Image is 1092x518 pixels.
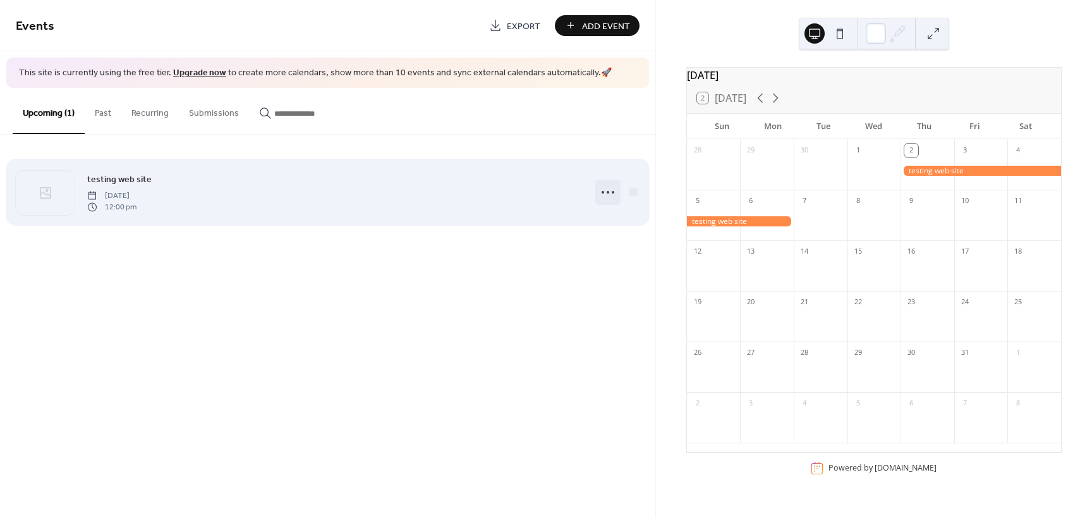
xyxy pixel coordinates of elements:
[798,295,811,309] div: 21
[744,397,758,410] div: 3
[744,194,758,208] div: 6
[87,172,152,187] a: testing web site
[851,295,865,309] div: 22
[19,67,612,80] span: This site is currently using the free tier. to create more calendars, show more than 10 events an...
[875,462,937,473] a: [DOMAIN_NAME]
[798,144,811,157] div: 30
[958,245,972,259] div: 17
[1011,346,1025,360] div: 1
[798,245,811,259] div: 14
[744,295,758,309] div: 20
[1011,245,1025,259] div: 18
[958,144,972,157] div: 3
[744,245,758,259] div: 13
[121,88,179,133] button: Recurring
[748,114,798,139] div: Mon
[798,114,849,139] div: Tue
[899,114,950,139] div: Thu
[851,346,865,360] div: 29
[687,216,794,227] div: testing web site
[904,245,918,259] div: 16
[582,20,630,33] span: Add Event
[691,295,705,309] div: 19
[173,65,226,82] a: Upgrade now
[691,245,705,259] div: 12
[851,144,865,157] div: 1
[744,144,758,157] div: 29
[798,194,811,208] div: 7
[851,194,865,208] div: 8
[1011,295,1025,309] div: 25
[798,346,811,360] div: 28
[687,68,1061,83] div: [DATE]
[958,295,972,309] div: 24
[16,14,54,39] span: Events
[691,194,705,208] div: 5
[179,88,249,133] button: Submissions
[691,346,705,360] div: 26
[691,144,705,157] div: 28
[87,190,136,201] span: [DATE]
[744,346,758,360] div: 27
[480,15,550,36] a: Export
[904,295,918,309] div: 23
[904,194,918,208] div: 9
[1011,397,1025,410] div: 8
[851,397,865,410] div: 5
[507,20,540,33] span: Export
[904,397,918,410] div: 6
[87,173,152,186] span: testing web site
[904,346,918,360] div: 30
[555,15,640,36] button: Add Event
[904,144,918,157] div: 2
[958,346,972,360] div: 31
[901,166,1061,176] div: testing web site
[697,114,748,139] div: Sun
[958,194,972,208] div: 10
[1011,194,1025,208] div: 11
[828,462,937,473] div: Powered by
[691,397,705,410] div: 2
[87,202,136,213] span: 12:00 pm
[85,88,121,133] button: Past
[1000,114,1051,139] div: Sat
[958,397,972,410] div: 7
[851,245,865,259] div: 15
[849,114,899,139] div: Wed
[13,88,85,134] button: Upcoming (1)
[798,397,811,410] div: 4
[950,114,1000,139] div: Fri
[1011,144,1025,157] div: 4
